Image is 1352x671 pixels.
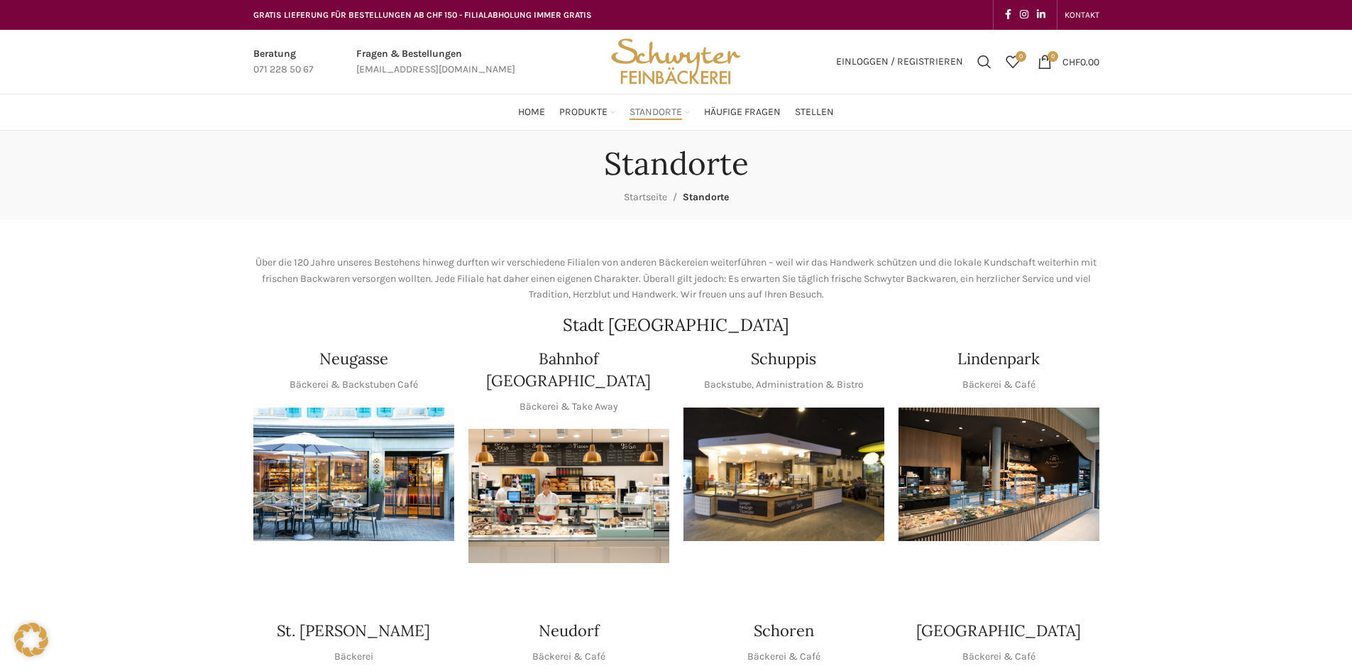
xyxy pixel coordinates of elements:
span: Home [518,106,545,119]
h1: Standorte [604,145,749,182]
div: Main navigation [246,98,1106,126]
a: Instagram social link [1016,5,1033,25]
div: Secondary navigation [1057,1,1106,29]
span: Einloggen / Registrieren [836,57,963,67]
p: Backstube, Administration & Bistro [704,377,864,393]
h4: Schoren [754,620,814,642]
span: Standorte [683,191,729,203]
h4: St. [PERSON_NAME] [277,620,430,642]
a: 0 [999,48,1027,76]
p: Bäckerei & Take Away [520,399,618,415]
a: Einloggen / Registrieren [829,48,970,76]
a: Stellen [795,98,834,126]
div: Meine Wunschliste [999,48,1027,76]
img: Bäckerei Schwyter [606,30,745,94]
h2: Stadt [GEOGRAPHIC_DATA] [253,317,1099,334]
a: Home [518,98,545,126]
span: Stellen [795,106,834,119]
img: Bahnhof St. Gallen [468,429,669,563]
span: 0 [1016,51,1026,62]
a: Facebook social link [1001,5,1016,25]
h4: Neugasse [319,348,388,370]
p: Bäckerei & Café [747,649,820,665]
a: Startseite [624,191,667,203]
h4: Lindenpark [957,348,1040,370]
bdi: 0.00 [1062,55,1099,67]
a: Suchen [970,48,999,76]
h4: Bahnhof [GEOGRAPHIC_DATA] [468,348,669,392]
span: KONTAKT [1065,10,1099,20]
a: Infobox link [253,46,314,78]
p: Bäckerei & Backstuben Café [290,377,418,393]
span: Standorte [630,106,682,119]
img: Neugasse [253,408,454,542]
h4: Neudorf [539,620,599,642]
img: 017-e1571925257345 [898,408,1099,542]
p: Über die 120 Jahre unseres Bestehens hinweg durften wir verschiedene Filialen von anderen Bäckere... [253,255,1099,302]
span: 0 [1048,51,1058,62]
p: Bäckerei & Café [532,649,605,665]
span: CHF [1062,55,1080,67]
h4: Schuppis [751,348,816,370]
p: Bäckerei & Café [962,649,1035,665]
p: Bäckerei & Café [962,377,1035,393]
a: KONTAKT [1065,1,1099,29]
a: 0 CHF0.00 [1031,48,1106,76]
span: GRATIS LIEFERUNG FÜR BESTELLUNGEN AB CHF 150 - FILIALABHOLUNG IMMER GRATIS [253,10,592,20]
a: Häufige Fragen [704,98,781,126]
a: Infobox link [356,46,515,78]
span: Produkte [559,106,608,119]
a: Standorte [630,98,690,126]
a: Linkedin social link [1033,5,1050,25]
h4: [GEOGRAPHIC_DATA] [916,620,1081,642]
span: Häufige Fragen [704,106,781,119]
img: 150130-Schwyter-013 [683,408,884,542]
a: Produkte [559,98,615,126]
p: Bäckerei [334,649,373,665]
a: Site logo [606,55,745,67]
